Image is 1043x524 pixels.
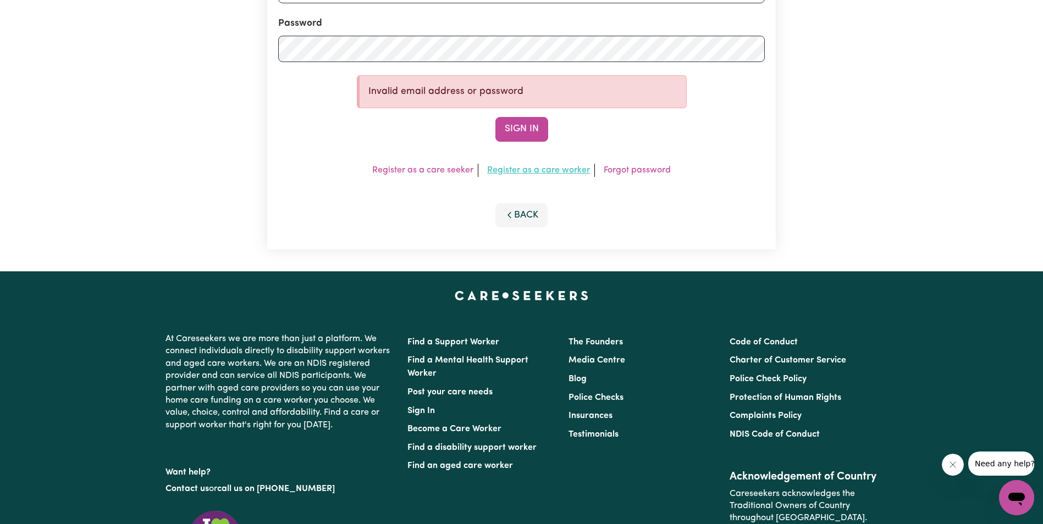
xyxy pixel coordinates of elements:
[165,328,394,436] p: At Careseekers we are more than just a platform. We connect individuals directly to disability su...
[999,480,1034,515] iframe: Button to launch messaging window
[7,8,67,16] span: Need any help?
[278,16,322,31] label: Password
[407,388,493,397] a: Post your care needs
[495,203,548,227] button: Back
[942,454,964,476] iframe: Close message
[730,430,820,439] a: NDIS Code of Conduct
[730,393,841,402] a: Protection of Human Rights
[495,117,548,141] button: Sign In
[730,375,807,383] a: Police Check Policy
[569,375,587,383] a: Blog
[165,462,394,478] p: Want help?
[569,338,623,347] a: The Founders
[968,451,1034,476] iframe: Message from company
[407,461,513,470] a: Find an aged care worker
[407,406,435,415] a: Sign In
[165,478,394,499] p: or
[217,484,335,493] a: call us on [PHONE_NUMBER]
[407,356,528,378] a: Find a Mental Health Support Worker
[569,430,619,439] a: Testimonials
[455,291,588,300] a: Careseekers home page
[604,166,671,175] a: Forgot password
[407,425,501,433] a: Become a Care Worker
[372,166,473,175] a: Register as a care seeker
[569,356,625,365] a: Media Centre
[368,85,677,99] p: Invalid email address or password
[730,338,798,347] a: Code of Conduct
[407,443,537,452] a: Find a disability support worker
[569,411,612,420] a: Insurances
[730,356,846,365] a: Charter of Customer Service
[487,166,590,175] a: Register as a care worker
[730,411,802,420] a: Complaints Policy
[569,393,623,402] a: Police Checks
[407,338,499,347] a: Find a Support Worker
[165,484,209,493] a: Contact us
[730,470,878,483] h2: Acknowledgement of Country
